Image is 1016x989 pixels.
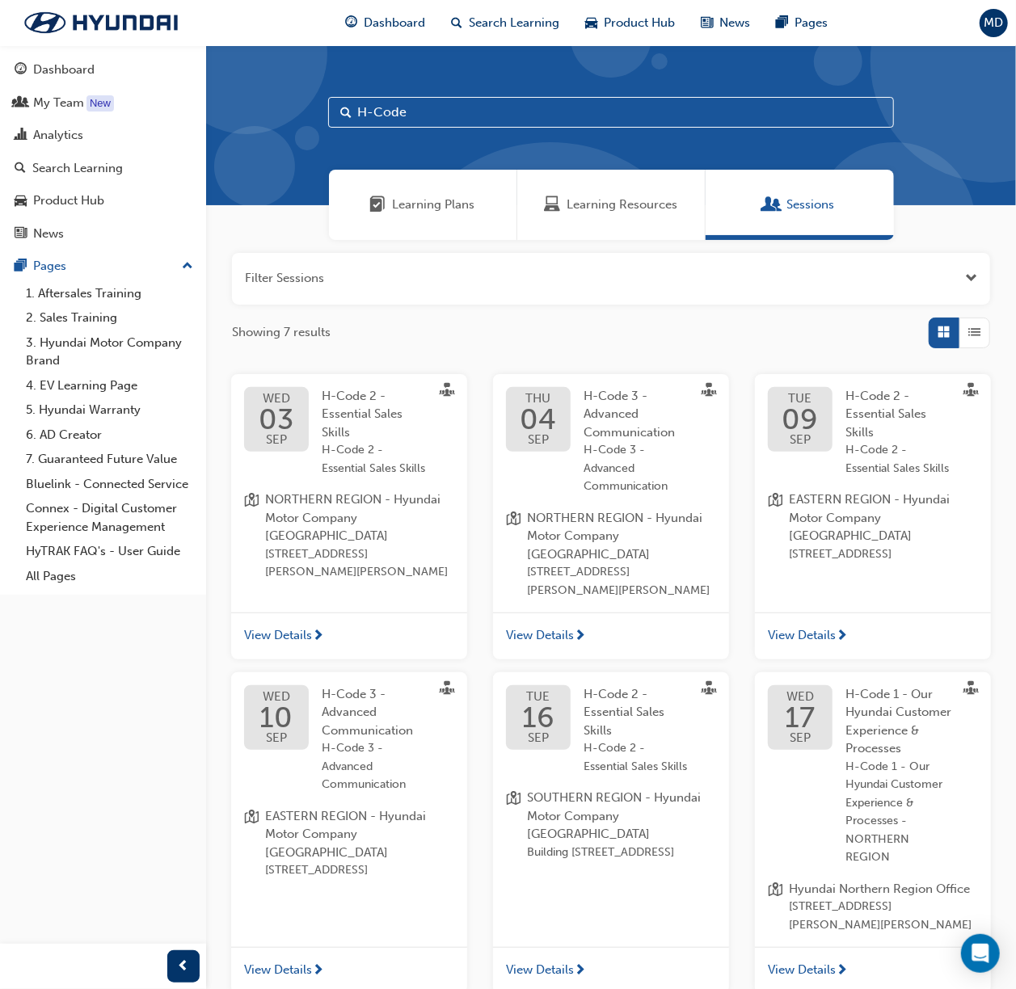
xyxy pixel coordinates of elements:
a: Learning PlansLearning Plans [329,170,517,240]
span: search-icon [452,13,463,33]
a: THU04SEPH-Code 3 - Advanced CommunicationH-Code 3 - Advanced Communication [506,387,716,496]
span: 10 [260,703,293,732]
a: 7. Guaranteed Future Value [19,447,200,472]
div: Dashboard [33,61,95,79]
a: 4. EV Learning Page [19,373,200,398]
span: TUE [782,393,818,405]
span: up-icon [182,256,193,277]
span: Search Learning [470,14,560,32]
span: EASTERN REGION - Hyundai Motor Company [GEOGRAPHIC_DATA] [789,490,978,545]
span: 04 [520,405,556,434]
a: Dashboard [6,55,200,85]
a: TUE09SEPH-Code 2 - Essential Sales SkillsH-Code 2 - Essential Sales Skills [768,387,978,478]
a: location-iconEASTERN REGION - Hyundai Motor Company [GEOGRAPHIC_DATA][STREET_ADDRESS] [244,807,454,880]
button: MD [980,9,1008,37]
span: Grid [938,323,951,342]
span: sessionType_FACE_TO_FACE-icon [963,383,978,401]
span: news-icon [702,13,714,33]
a: View Details [755,612,991,659]
input: Search... [328,97,894,128]
span: H-Code 2 - Essential Sales Skills [584,687,664,738]
button: TUE09SEPH-Code 2 - Essential Sales SkillsH-Code 2 - Essential Sales Skillslocation-iconEASTERN RE... [755,374,991,659]
span: 16 [522,703,554,732]
span: SEP [260,732,293,744]
div: Tooltip anchor [86,95,114,112]
span: location-icon [768,490,782,563]
span: Search [340,103,352,122]
a: 3. Hyundai Motor Company Brand [19,330,200,373]
a: HyTRAK FAQ's - User Guide [19,539,200,564]
a: location-iconNORTHERN REGION - Hyundai Motor Company [GEOGRAPHIC_DATA][STREET_ADDRESS][PERSON_NAM... [506,509,716,600]
span: Learning Resources [544,196,560,214]
span: SOUTHERN REGION - Hyundai Motor Company [GEOGRAPHIC_DATA] [527,789,716,844]
button: Pages [6,251,200,281]
span: News [720,14,751,32]
span: H-Code 1 - Our Hyundai Customer Experience & Processes - NORTHERN REGION [845,758,952,867]
span: H-Code 3 - Advanced Communication [584,441,690,496]
span: SEP [259,434,294,446]
button: Open the filter [965,269,977,288]
a: 6. AD Creator [19,423,200,448]
span: SEP [522,732,554,744]
span: View Details [768,961,836,979]
span: location-icon [506,789,521,861]
span: [STREET_ADDRESS][PERSON_NAME][PERSON_NAME] [265,545,454,582]
a: guage-iconDashboard [333,6,439,40]
span: pages-icon [15,259,27,274]
button: DashboardMy TeamAnalyticsSearch LearningProduct HubNews [6,52,200,251]
a: News [6,219,200,249]
span: H-Code 2 - Essential Sales Skills [322,389,403,440]
span: H-Code 1 - Our Hyundai Customer Experience & Processes [845,687,951,756]
span: pages-icon [777,13,789,33]
span: WED [259,393,294,405]
span: 09 [782,405,818,434]
span: View Details [244,626,312,645]
a: pages-iconPages [764,6,841,40]
a: news-iconNews [689,6,764,40]
span: H-Code 3 - Advanced Communication [584,389,675,440]
span: Building [STREET_ADDRESS] [527,844,716,862]
a: location-iconNORTHERN REGION - Hyundai Motor Company [GEOGRAPHIC_DATA][STREET_ADDRESS][PERSON_NAM... [244,490,454,582]
span: search-icon [15,162,26,176]
div: Product Hub [33,191,104,210]
span: car-icon [15,194,27,208]
a: car-iconProduct Hub [573,6,689,40]
a: WED17SEPH-Code 1 - Our Hyundai Customer Experience & ProcessesH-Code 1 - Our Hyundai Customer Exp... [768,685,978,867]
span: NORTHERN REGION - Hyundai Motor Company [GEOGRAPHIC_DATA] [527,509,716,564]
button: THU04SEPH-Code 3 - Advanced CommunicationH-Code 3 - Advanced Communicationlocation-iconNORTHERN R... [493,374,729,659]
a: My Team [6,88,200,118]
span: location-icon [506,509,521,600]
span: sessionType_FACE_TO_FACE-icon [702,383,716,401]
span: sessionType_FACE_TO_FACE-icon [702,681,716,699]
a: Analytics [6,120,200,150]
span: sessionType_FACE_TO_FACE-icon [440,383,454,401]
span: TUE [522,691,554,703]
span: location-icon [244,490,259,582]
span: next-icon [574,964,586,978]
button: WED03SEPH-Code 2 - Essential Sales SkillsH-Code 2 - Essential Sales Skillslocation-iconNORTHERN R... [231,374,467,659]
span: 03 [259,405,294,434]
img: Trak [8,6,194,40]
span: Hyundai Northern Region Office [789,880,978,899]
a: Bluelink - Connected Service [19,472,200,497]
a: search-iconSearch Learning [439,6,573,40]
span: next-icon [836,629,848,644]
span: guage-icon [346,13,358,33]
span: H-Code 2 - Essential Sales Skills [584,739,690,776]
a: location-iconHyundai Northern Region Office[STREET_ADDRESS][PERSON_NAME][PERSON_NAME] [768,880,978,935]
span: next-icon [312,964,324,978]
div: Open Intercom Messenger [961,934,1000,973]
span: prev-icon [178,957,190,977]
a: WED10SEPH-Code 3 - Advanced CommunicationH-Code 3 - Advanced Communication [244,685,454,794]
a: All Pages [19,564,200,589]
span: people-icon [15,96,27,111]
a: View Details [231,612,467,659]
span: NORTHERN REGION - Hyundai Motor Company [GEOGRAPHIC_DATA] [265,490,454,545]
div: Analytics [33,126,83,145]
span: WED [260,691,293,703]
span: SEP [782,434,818,446]
span: car-icon [586,13,598,33]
